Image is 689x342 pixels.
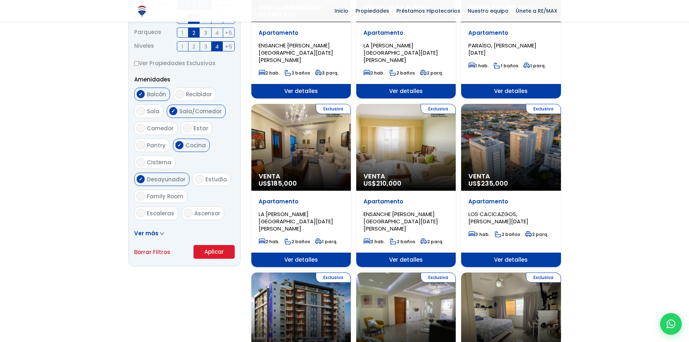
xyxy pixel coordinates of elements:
[251,253,351,267] span: Ver detalles
[215,28,219,37] span: 4
[525,231,548,237] span: 2 parq.
[147,90,166,98] span: Balcón
[363,198,448,205] p: Apartamento
[193,245,235,259] button: Aplicar
[363,210,438,232] span: ENSANCHE [PERSON_NAME][GEOGRAPHIC_DATA][DATE][PERSON_NAME]
[134,28,161,38] span: Parqueos
[356,253,456,267] span: Ver detalles
[186,90,212,98] span: Recibidor
[468,42,536,56] span: PARAÍSO, [PERSON_NAME][DATE]
[204,28,207,37] span: 3
[468,231,490,237] span: 3 hab.
[356,104,456,267] a: Exclusiva Venta US$210,000 Apartamento ENSANCHE [PERSON_NAME][GEOGRAPHIC_DATA][DATE][PERSON_NAME]...
[420,70,443,76] span: 2 parq.
[393,5,464,16] span: Préstamos Hipotecarios
[169,107,178,115] input: Sala/Comedor
[182,42,183,51] span: 1
[363,42,438,64] span: LA [PERSON_NAME][GEOGRAPHIC_DATA][DATE][PERSON_NAME]
[259,29,344,37] p: Apartamento
[134,59,235,68] label: Ver Propiedades Exclusivas
[192,28,195,37] span: 2
[136,124,145,132] input: Comedor
[352,5,393,16] span: Propiedades
[356,84,456,98] span: Ver detalles
[225,42,232,51] span: +5
[315,238,337,245] span: 1 parq.
[147,176,186,183] span: Desayunador
[468,179,508,188] span: US$
[468,29,553,37] p: Apartamento
[481,179,508,188] span: 235,000
[195,175,204,183] input: Estudio
[204,42,207,51] span: 3
[390,238,415,245] span: 2 baños
[192,42,195,51] span: 2
[194,210,220,217] span: Ascensor
[184,209,192,218] input: Ascensor
[363,179,401,188] span: US$
[134,248,170,257] a: Borrar Filtros
[495,231,520,237] span: 2 baños
[182,28,183,37] span: 1
[259,210,333,232] span: LA [PERSON_NAME][GEOGRAPHIC_DATA][DATE][PERSON_NAME]
[468,198,553,205] p: Apartamento
[363,29,448,37] p: Apartamento
[468,173,553,180] span: Venta
[179,107,222,115] span: Sala/Comedor
[464,5,512,16] span: Nuestro equipo
[147,159,171,166] span: Cisterna
[390,70,415,76] span: 2 baños
[285,70,310,76] span: 2 baños
[186,142,206,149] span: Cocina
[363,70,384,76] span: 2 hab.
[512,5,561,16] span: Únete a RE/MAX
[215,42,219,51] span: 4
[363,238,385,245] span: 3 hab.
[175,90,184,98] input: Recibidor
[271,179,297,188] span: 185,000
[136,209,145,218] input: Escaleras
[468,63,489,69] span: 1 hab.
[259,198,344,205] p: Apartamento
[136,175,145,183] input: Desayunador
[193,124,208,132] span: Estar
[526,273,561,283] span: Exclusiva
[316,273,351,283] span: Exclusiva
[316,104,351,114] span: Exclusiva
[315,70,339,76] span: 3 parq.
[259,173,344,180] span: Venta
[259,42,333,64] span: ENSANCHE [PERSON_NAME][GEOGRAPHIC_DATA][DATE][PERSON_NAME]
[285,238,310,245] span: 2 baños
[421,273,456,283] span: Exclusiva
[134,75,235,84] p: Amenidades
[205,176,227,183] span: Estudio
[147,210,174,217] span: Escaleras
[147,142,166,149] span: Pantry
[136,192,145,200] input: Family Room
[136,141,145,149] input: Pantry
[136,158,145,166] input: Cisterna
[421,104,456,114] span: Exclusiva
[461,253,561,267] span: Ver detalles
[259,70,280,76] span: 2 hab.
[468,210,528,225] span: LOS CACICAZGOS, [PERSON_NAME][DATE]
[147,124,174,132] span: Comedor
[134,229,164,237] a: Ver más
[134,41,154,51] span: Niveles
[494,63,518,69] span: 1 baños
[420,238,443,245] span: 2 parq.
[134,61,139,66] input: Ver Propiedades Exclusivas
[523,63,546,69] span: 1 parq.
[134,229,158,237] span: Ver más
[251,104,351,267] a: Exclusiva Venta US$185,000 Apartamento LA [PERSON_NAME][GEOGRAPHIC_DATA][DATE][PERSON_NAME] 2 hab...
[183,124,192,132] input: Estar
[259,238,280,245] span: 2 hab.
[461,84,561,98] span: Ver detalles
[331,5,352,16] span: Inicio
[251,84,351,98] span: Ver detalles
[175,141,184,149] input: Cocina
[259,179,297,188] span: US$
[147,107,160,115] span: Sala
[363,173,448,180] span: Venta
[147,193,183,200] span: Family Room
